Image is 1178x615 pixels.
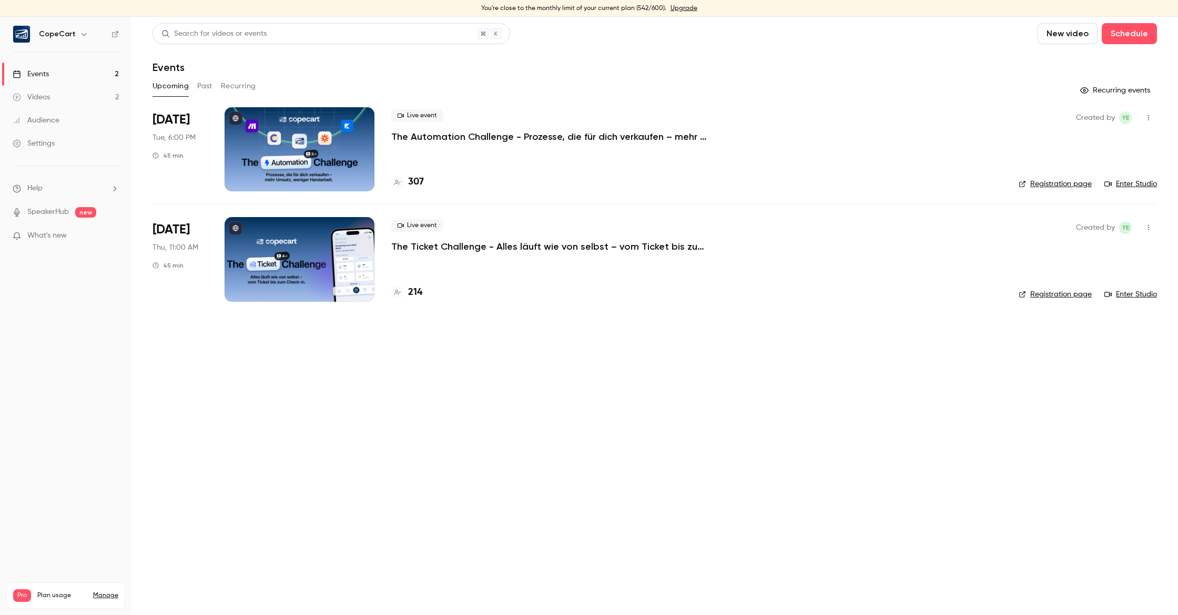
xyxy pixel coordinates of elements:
span: YE [1122,221,1129,234]
a: Registration page [1019,289,1092,300]
div: Oct 9 Thu, 11:00 AM (Europe/Berlin) [153,217,208,301]
h4: 214 [408,285,422,300]
span: Help [27,183,43,194]
div: Audience [13,115,59,126]
span: Created by [1076,111,1115,124]
span: Tue, 6:00 PM [153,132,196,143]
span: Yasamin Esfahani [1119,221,1132,234]
button: Past [197,78,212,95]
button: Upcoming [153,78,189,95]
a: The Automation Challenge - Prozesse, die für dich verkaufen – mehr Umsatz, weniger Handarbeit [391,130,707,143]
span: Yasamin Esfahani [1119,111,1132,124]
a: SpeakerHub [27,207,69,218]
div: Videos [13,92,50,102]
span: What's new [27,230,67,241]
span: YE [1122,111,1129,124]
span: [DATE] [153,221,190,238]
span: Thu, 11:00 AM [153,242,198,253]
div: Settings [13,138,55,149]
li: help-dropdown-opener [13,183,119,194]
h4: 307 [408,175,424,189]
div: 45 min [153,151,184,160]
div: 45 min [153,261,184,270]
a: 214 [391,285,422,300]
a: Enter Studio [1104,179,1157,189]
div: Search for videos or events [161,28,267,39]
button: Schedule [1102,23,1157,44]
a: The Ticket Challenge - Alles läuft wie von selbst – vom Ticket bis zum Check-in [391,240,707,253]
div: Oct 7 Tue, 6:00 PM (Europe/Berlin) [153,107,208,191]
span: new [75,207,96,218]
h6: CopeCart [39,29,76,39]
a: Enter Studio [1104,289,1157,300]
span: Pro [13,589,31,602]
span: Live event [391,109,443,122]
button: Recurring events [1075,82,1157,99]
button: New video [1038,23,1098,44]
a: Upgrade [671,4,697,13]
span: Live event [391,219,443,232]
h1: Events [153,61,185,74]
a: Registration page [1019,179,1092,189]
div: Events [13,69,49,79]
button: Recurring [221,78,256,95]
span: Created by [1076,221,1115,234]
a: 307 [391,175,424,189]
img: CopeCart [13,26,30,43]
span: Plan usage [37,591,87,600]
a: Manage [93,591,118,600]
span: [DATE] [153,111,190,128]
